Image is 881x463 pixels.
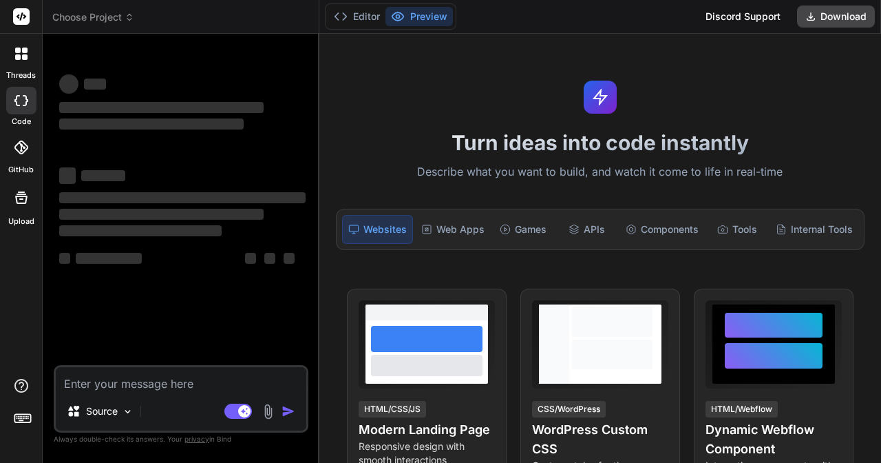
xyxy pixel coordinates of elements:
[184,435,209,443] span: privacy
[532,401,606,418] div: CSS/WordPress
[59,253,70,264] span: ‌
[54,433,308,446] p: Always double-check its answers. Your in Bind
[493,215,553,244] div: Games
[359,420,495,440] h4: Modern Landing Page
[770,215,858,244] div: Internal Tools
[81,170,125,181] span: ‌
[620,215,704,244] div: Components
[12,116,31,127] label: code
[705,401,778,418] div: HTML/Webflow
[697,6,789,28] div: Discord Support
[8,216,34,227] label: Upload
[328,163,873,181] p: Describe what you want to build, and watch it come to life in real-time
[282,404,295,418] img: icon
[8,164,34,176] label: GitHub
[59,167,76,184] span: ‌
[707,215,767,244] div: Tools
[260,404,276,420] img: attachment
[86,404,118,418] p: Source
[59,192,306,203] span: ‌
[264,253,275,264] span: ‌
[76,253,142,264] span: ‌
[359,401,426,418] div: HTML/CSS/JS
[797,6,875,28] button: Download
[705,420,842,459] h4: Dynamic Webflow Component
[52,10,134,24] span: Choose Project
[59,119,244,130] span: ‌
[84,79,106,90] span: ‌
[59,209,264,220] span: ‌
[556,215,617,244] div: APIs
[532,420,668,459] h4: WordPress Custom CSS
[342,215,413,244] div: Websites
[6,70,36,81] label: threads
[122,406,134,418] img: Pick Models
[59,102,264,113] span: ‌
[59,225,222,236] span: ‌
[416,215,490,244] div: Web Apps
[385,7,453,26] button: Preview
[245,253,256,264] span: ‌
[328,7,385,26] button: Editor
[284,253,295,264] span: ‌
[328,130,873,155] h1: Turn ideas into code instantly
[59,74,78,94] span: ‌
